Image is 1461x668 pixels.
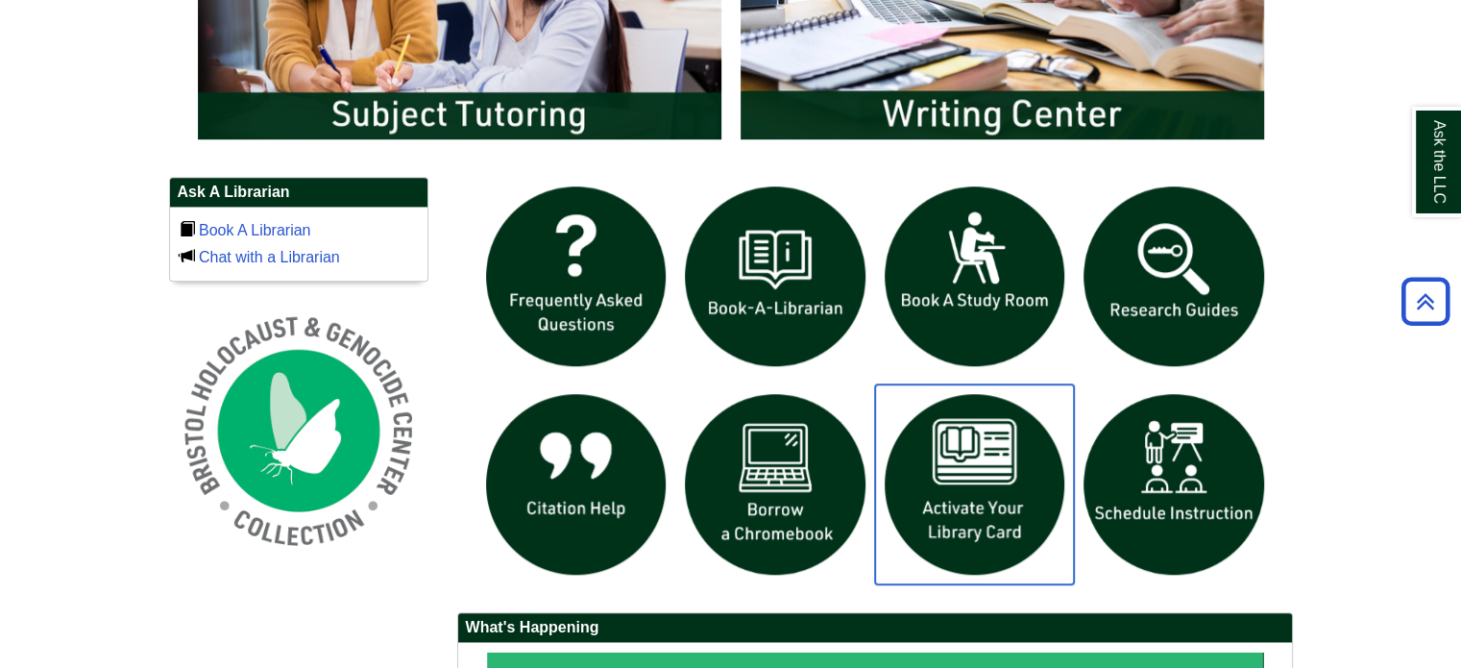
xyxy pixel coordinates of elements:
a: Back to Top [1395,288,1456,314]
img: book a study room icon links to book a study room web page [875,177,1075,377]
h2: Ask A Librarian [170,178,427,208]
img: For faculty. Schedule Library Instruction icon links to form. [1074,384,1274,584]
img: Research Guides icon links to research guides web page [1074,177,1274,377]
div: slideshow [476,177,1274,593]
img: activate Library Card icon links to form to activate student ID into library card [875,384,1075,584]
img: Book a Librarian icon links to book a librarian web page [675,177,875,377]
a: Book A Librarian [199,222,311,238]
img: Borrow a chromebook icon links to the borrow a chromebook web page [675,384,875,584]
img: Holocaust and Genocide Collection [169,301,428,560]
a: Chat with a Librarian [199,249,340,265]
img: citation help icon links to citation help guide page [476,384,676,584]
h2: What's Happening [458,613,1292,643]
img: frequently asked questions [476,177,676,377]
